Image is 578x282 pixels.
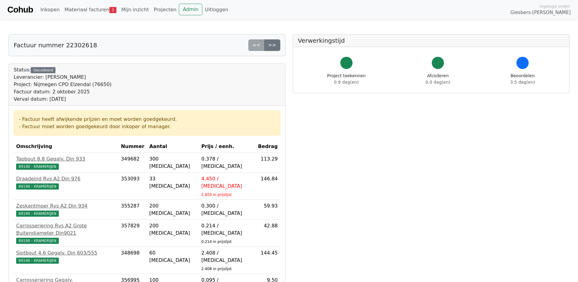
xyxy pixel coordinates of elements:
div: Carrosseriering Rvs A2 Grote Buitendiameter Din9021 [16,222,116,237]
span: 3.5 dag(en) [510,80,535,85]
a: Inkopen [38,4,62,16]
td: 349682 [119,153,147,173]
div: Project: Nijmegen CPO Elzendal (76650) [14,81,112,88]
div: 200 [MEDICAL_DATA] [149,222,197,237]
a: >> [264,39,280,51]
sub: 0.214 in prijslijst [201,240,232,244]
div: 0.214 / [MEDICAL_DATA] [201,222,253,237]
td: 113.29 [256,153,280,173]
div: 200 [MEDICAL_DATA] [149,202,197,217]
div: Status: [14,66,112,103]
td: 357829 [119,220,147,247]
a: Uitloggen [202,4,231,16]
th: Omschrijving [14,140,119,153]
div: Beoordelen [510,73,535,85]
td: 59.93 [256,200,280,220]
a: Mijn inzicht [119,4,151,16]
div: Tapbout 8.8 Gegalv. Din 933 [16,155,116,163]
div: 33 [MEDICAL_DATA] [149,175,197,190]
td: 144.45 [256,247,280,274]
a: Tapbout 8.8 Gegalv. Din 93389190 - KRAMERIJEN [16,155,116,170]
span: 89190 - KRAMERIJEN [16,258,59,264]
a: Cohub [7,2,33,17]
span: Ingelogd onder: [540,3,571,9]
th: Prijs / eenh. [199,140,256,153]
div: 60 [MEDICAL_DATA] [149,249,197,264]
h5: Verwerkingstijd [298,37,565,44]
sub: 2.850 in prijslijst [201,193,232,197]
span: 89190 - KRAMERIJEN [16,238,59,244]
div: Leverancier: [PERSON_NAME] [14,74,112,81]
sub: 2.408 in prijslijst [201,267,232,271]
h5: Factuur nummer 22302618 [14,42,97,49]
div: 4.450 / [MEDICAL_DATA] [201,175,253,190]
td: 348698 [119,247,147,274]
th: Nummer [119,140,147,153]
div: Zeskantmoer Rvs A2 Din 934 [16,202,116,210]
div: Slotbout 4.6 Gegalv. Din 603/555 [16,249,116,257]
a: Zeskantmoer Rvs A2 Din 93489190 - KRAMERIJEN [16,202,116,217]
a: Draadeind Rvs A2 Din 97689190 - KRAMERIJEN [16,175,116,190]
span: Giesbers-[PERSON_NAME] [510,9,571,16]
span: 89190 - KRAMERIJEN [16,164,59,170]
div: Afcoderen [426,73,450,85]
a: Materiaal facturen3 [62,4,119,16]
th: Bedrag [256,140,280,153]
td: 146.84 [256,173,280,200]
th: Aantal [147,140,199,153]
div: - Factuur heeft afwijkende prijzen en moet worden goedgekeurd. [19,116,275,123]
span: 0.9 dag(en) [334,80,359,85]
div: Gecodeerd [31,67,55,73]
a: Slotbout 4.6 Gegalv. Din 603/55589190 - KRAMERIJEN [16,249,116,264]
div: Draadeind Rvs A2 Din 976 [16,175,116,183]
div: 0.300 / [MEDICAL_DATA] [201,202,253,217]
div: Factuur datum: 2 oktober 2025 [14,88,112,96]
span: 0.0 dag(en) [426,80,450,85]
td: 353093 [119,173,147,200]
div: Project toekennen [327,73,366,85]
a: Projecten [151,4,179,16]
div: Verval datum: [DATE] [14,96,112,103]
span: 89190 - KRAMERIJEN [16,211,59,217]
a: Carrosseriering Rvs A2 Grote Buitendiameter Din902189190 - KRAMERIJEN [16,222,116,244]
span: 3 [109,7,116,13]
div: 0.378 / [MEDICAL_DATA] [201,155,253,170]
div: 300 [MEDICAL_DATA] [149,155,197,170]
span: 89190 - KRAMERIJEN [16,183,59,190]
div: - Factuur moet worden goedgekeurd door inkoper of manager. [19,123,275,130]
a: Admin [179,4,202,15]
td: 42.88 [256,220,280,247]
td: 355287 [119,200,147,220]
div: 2.408 / [MEDICAL_DATA] [201,249,253,264]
